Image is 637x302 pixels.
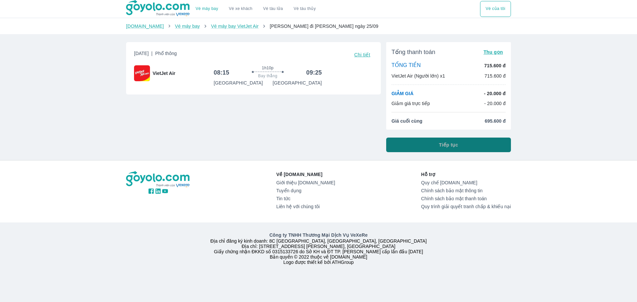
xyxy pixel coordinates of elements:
span: | [151,51,153,56]
p: [GEOGRAPHIC_DATA] [273,80,322,86]
p: Hỗ trợ [421,171,511,178]
p: Giảm giá trực tiếp [391,100,430,107]
h6: 08:15 [214,69,229,77]
a: Vé máy bay [175,24,200,29]
button: Thu gọn [481,47,506,57]
button: Vé tàu thủy [288,1,321,17]
span: 695.600 đ [485,118,506,124]
button: Vé của tôi [480,1,511,17]
span: Giá cuối cùng [391,118,422,124]
img: logo [126,171,190,188]
p: GIẢM GIÁ [391,90,413,97]
p: [GEOGRAPHIC_DATA] [214,80,263,86]
p: Về [DOMAIN_NAME] [276,171,335,178]
div: Địa chỉ đăng ký kinh doanh: 8C [GEOGRAPHIC_DATA], [GEOGRAPHIC_DATA], [GEOGRAPHIC_DATA] Địa chỉ: [... [122,232,515,265]
span: Tiếp tục [439,142,458,148]
a: [DOMAIN_NAME] [126,24,164,29]
a: Tin tức [276,196,335,201]
nav: breadcrumb [126,23,511,30]
p: VietJet Air (Người lớn) x1 [391,73,445,79]
span: Phổ thông [155,51,177,56]
span: Thu gọn [483,49,503,55]
h6: 09:25 [306,69,322,77]
p: Công ty TNHH Thương Mại Dịch Vụ VeXeRe [127,232,510,238]
a: Quy trình giải quyết tranh chấp & khiếu nại [421,204,511,209]
p: 715.600 đ [484,73,506,79]
span: [PERSON_NAME] đi [PERSON_NAME] ngày 25/09 [270,24,379,29]
p: - 20.000 đ [484,90,506,97]
button: Chi tiết [352,50,373,59]
span: VietJet Air [153,70,175,77]
p: - 20.000 đ [484,100,506,107]
a: Giới thiệu [DOMAIN_NAME] [276,180,335,185]
span: Chi tiết [354,52,370,57]
a: Chính sách bảo mật thanh toán [421,196,511,201]
div: choose transportation mode [480,1,511,17]
a: Vé xe khách [229,6,252,11]
a: Chính sách bảo mật thông tin [421,188,511,193]
button: Tiếp tục [386,138,511,152]
div: choose transportation mode [190,1,321,17]
a: Vé máy bay VietJet Air [211,24,258,29]
span: 1h10p [262,65,273,71]
p: TỔNG TIỀN [391,62,421,69]
span: Bay thẳng [258,73,277,79]
p: 715.600 đ [484,62,506,69]
a: Quy chế [DOMAIN_NAME] [421,180,511,185]
span: Tổng thanh toán [391,48,435,56]
a: Vé tàu lửa [258,1,288,17]
a: Liên hệ với chúng tôi [276,204,335,209]
span: [DATE] [134,50,177,59]
a: Tuyển dụng [276,188,335,193]
a: Vé máy bay [196,6,218,11]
